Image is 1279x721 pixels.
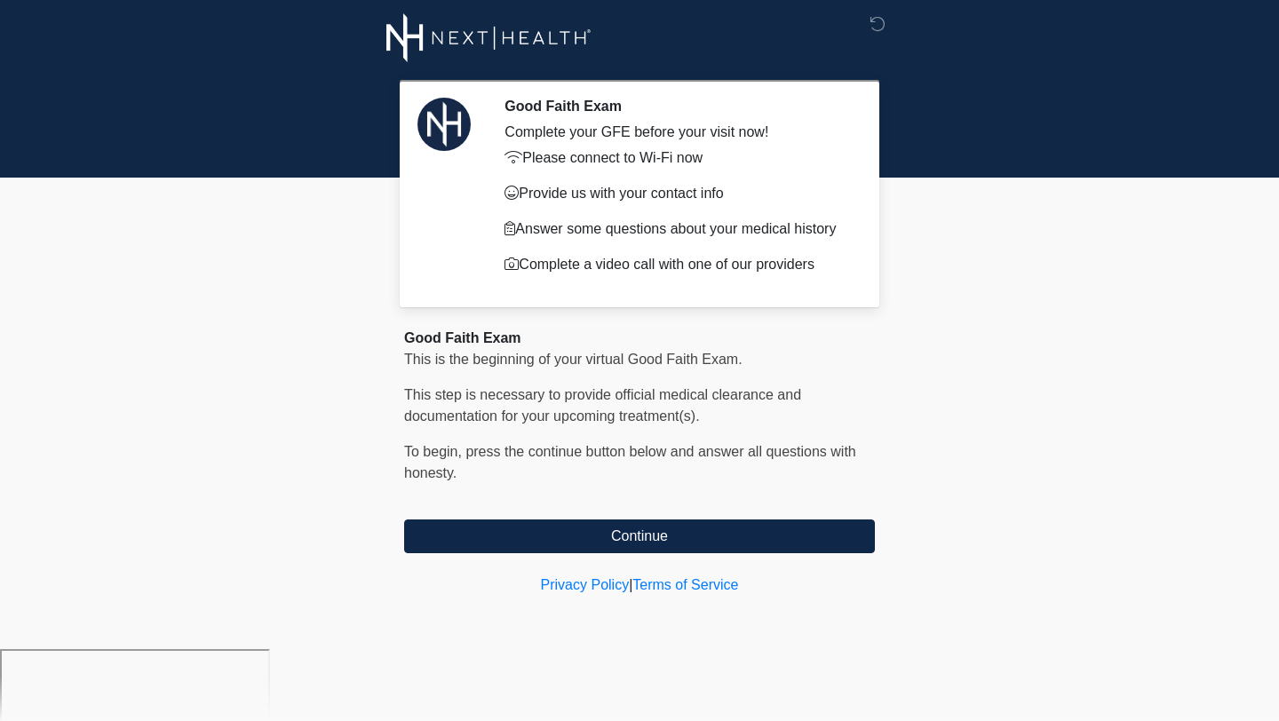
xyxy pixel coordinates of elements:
a: Terms of Service [632,577,738,592]
img: Agent Avatar [417,98,471,151]
span: To begin, ﻿﻿﻿﻿﻿﻿press the continue button below and answer all questions with honesty. [404,444,856,480]
p: Please connect to Wi-Fi now [504,147,848,169]
button: Continue [404,519,875,553]
a: Privacy Policy [541,577,630,592]
p: Provide us with your contact info [504,183,848,204]
span: This is the beginning of your virtual Good Faith Exam. [404,352,743,367]
img: Next-Health Logo [386,13,592,62]
p: Complete a video call with one of our providers [504,254,848,275]
p: Answer some questions about your medical history [504,218,848,240]
div: Good Faith Exam [404,328,875,349]
div: Complete your GFE before your visit now! [504,122,848,143]
span: This step is necessary to provide official medical clearance and documentation for your upcoming ... [404,387,801,424]
a: | [629,577,632,592]
h2: Good Faith Exam [504,98,848,115]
